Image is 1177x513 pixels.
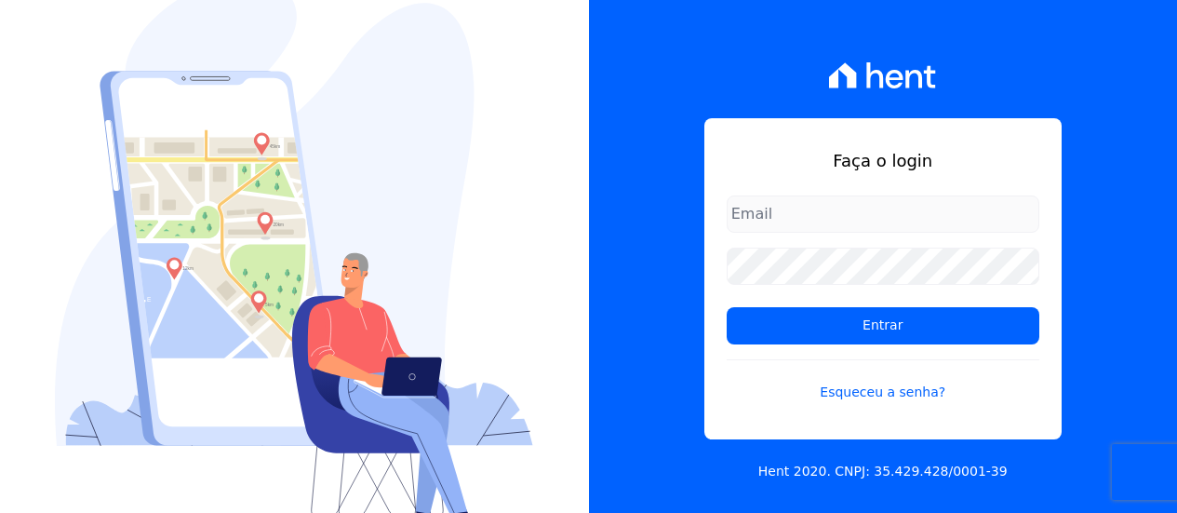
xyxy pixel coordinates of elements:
[727,359,1039,402] a: Esqueceu a senha?
[727,196,1039,233] input: Email
[758,462,1008,481] p: Hent 2020. CNPJ: 35.429.428/0001-39
[727,307,1039,344] input: Entrar
[727,148,1039,173] h1: Faça o login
